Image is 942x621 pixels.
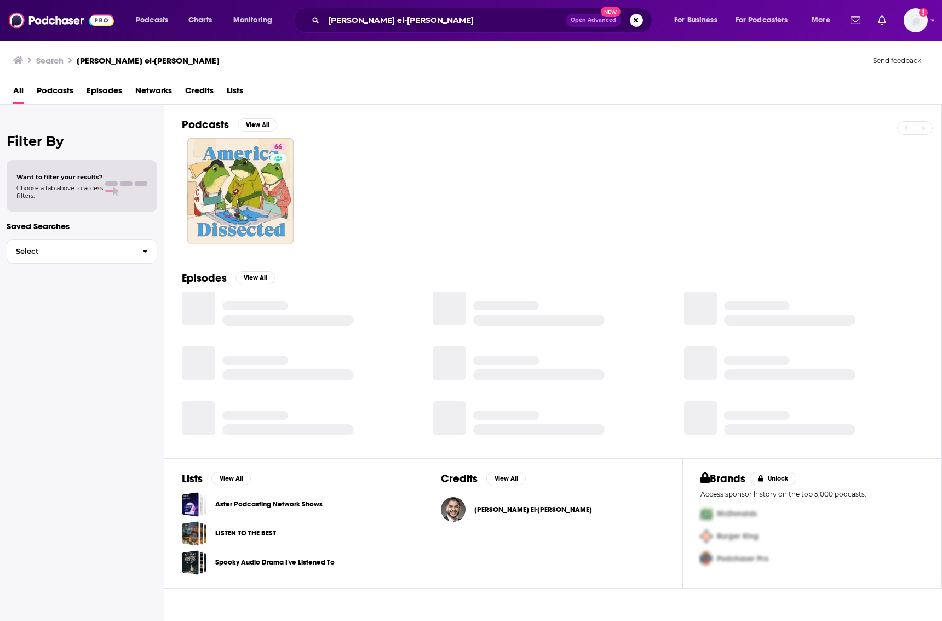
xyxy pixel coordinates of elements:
span: Logged in as EC_2026 [904,8,928,32]
svg: Add a profile image [919,8,928,17]
button: open menu [728,12,804,29]
span: Open Advanced [571,18,616,23]
img: Third Pro Logo [696,548,717,570]
a: Podcasts [37,82,73,104]
a: EpisodesView All [182,271,275,285]
button: View All [235,271,275,284]
h2: Brands [700,472,746,486]
span: More [812,13,830,28]
span: Podcasts [136,13,168,28]
h2: Credits [441,472,478,486]
span: For Podcasters [736,13,788,28]
h3: [PERSON_NAME] el-[PERSON_NAME] [77,55,220,66]
a: LISTEN TO THE BEST [215,527,276,539]
h2: Lists [182,472,203,486]
span: Select [7,248,134,255]
a: Lists [227,82,243,104]
a: Credits [185,82,214,104]
button: Send feedback [870,56,924,65]
button: View All [211,472,251,485]
a: All [13,82,24,104]
button: open menu [128,12,182,29]
p: Access sponsor history on the top 5,000 podcasts. [700,490,924,498]
a: LISTEN TO THE BEST [182,521,206,546]
span: Want to filter your results? [16,173,103,181]
a: Show notifications dropdown [846,11,865,30]
a: PodcastsView All [182,118,277,132]
a: Spooky Audio Drama I've Listened To [215,556,335,568]
a: Abdul El-Sayed [474,505,592,514]
span: Charts [188,13,212,28]
span: For Business [674,13,717,28]
a: Show notifications dropdown [874,11,891,30]
img: Podchaser - Follow, Share and Rate Podcasts [9,10,114,31]
a: 66 [270,143,286,151]
span: McDonalds [717,509,757,519]
input: Search podcasts, credits, & more... [324,12,566,29]
a: Spooky Audio Drama I've Listened To [182,550,206,575]
img: First Pro Logo [696,503,717,525]
button: open menu [226,12,286,29]
p: Saved Searches [7,221,157,231]
a: Networks [135,82,172,104]
button: Show profile menu [904,8,928,32]
img: Abdul El-Sayed [441,497,466,522]
button: View All [486,472,526,485]
button: open menu [804,12,844,29]
img: User Profile [904,8,928,32]
a: ListsView All [182,472,251,486]
span: 66 [274,142,282,153]
span: Choose a tab above to access filters. [16,184,103,200]
h2: Filter By [7,133,157,149]
button: View All [238,118,277,132]
h3: Search [36,55,64,66]
span: Podchaser Pro [717,554,768,563]
button: Abdul El-SayedAbdul El-Sayed [441,492,664,527]
a: Charts [181,12,219,29]
a: Aster Podcasting Network Shows [182,492,206,517]
span: Burger King [717,532,759,541]
h2: Episodes [182,271,227,285]
button: Open AdvancedNew [566,14,621,27]
a: Aster Podcasting Network Shows [215,498,323,510]
img: Second Pro Logo [696,525,717,548]
span: Monitoring [233,13,272,28]
span: [PERSON_NAME] El-[PERSON_NAME] [474,505,592,514]
button: Select [7,239,157,264]
span: New [601,7,621,17]
button: open menu [667,12,731,29]
button: Unlock [750,472,796,485]
a: 66 [187,138,294,244]
div: Search podcasts, credits, & more... [304,8,663,33]
a: Episodes [87,82,122,104]
h2: Podcasts [182,118,229,132]
a: CreditsView All [441,472,526,486]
